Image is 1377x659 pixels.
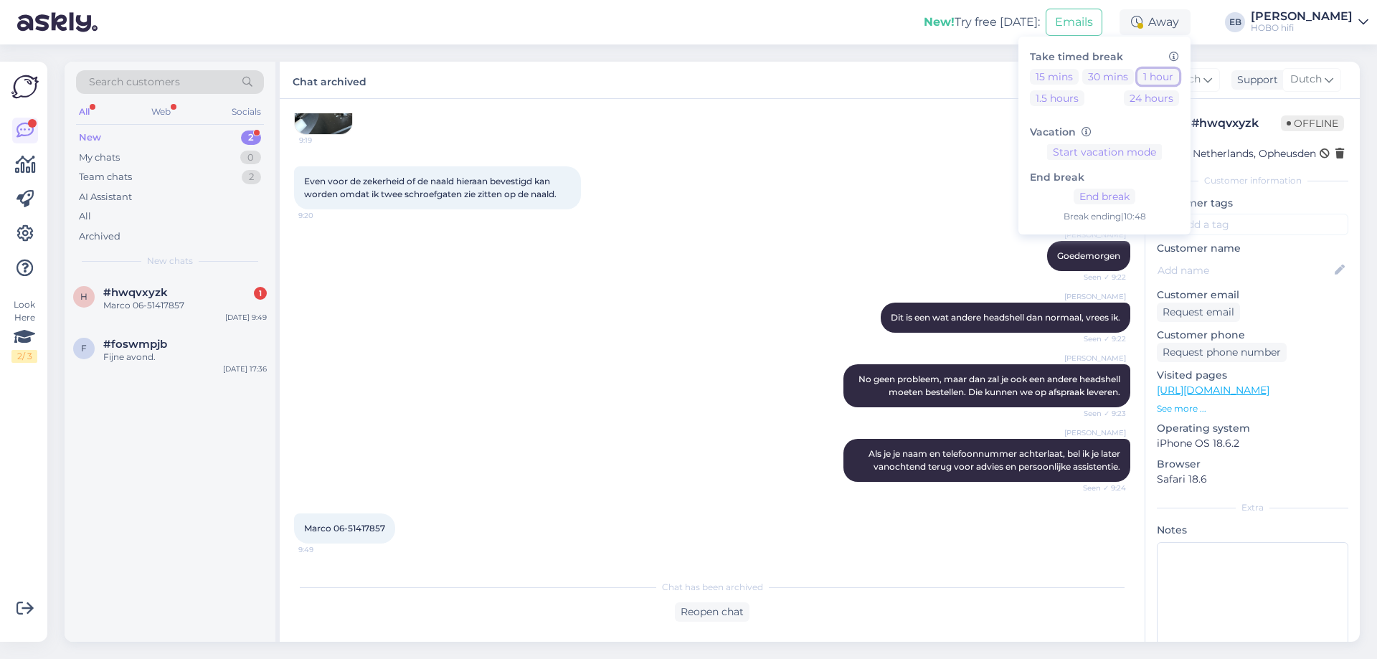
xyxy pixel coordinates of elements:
[79,209,91,224] div: All
[79,190,132,204] div: AI Assistant
[1157,436,1348,451] p: iPhone OS 18.6.2
[79,229,120,244] div: Archived
[1072,333,1126,344] span: Seen ✓ 9:22
[1030,126,1179,138] h6: Vacation
[79,131,101,145] div: New
[924,15,955,29] b: New!
[1157,472,1348,487] p: Safari 18.6
[1064,291,1126,302] span: [PERSON_NAME]
[1157,421,1348,436] p: Operating system
[1225,12,1245,32] div: EB
[1057,250,1120,261] span: Goedemorgen
[1046,9,1102,36] button: Emails
[1157,457,1348,472] p: Browser
[1251,11,1353,22] div: [PERSON_NAME]
[1157,343,1287,362] div: Request phone number
[1072,272,1126,283] span: Seen ✓ 9:22
[1030,210,1179,223] div: Break ending | 10:48
[1072,483,1126,493] span: Seen ✓ 9:24
[1064,353,1126,364] span: [PERSON_NAME]
[254,287,267,300] div: 1
[1030,51,1179,63] h6: Take timed break
[1157,196,1348,211] p: Customer tags
[298,210,352,221] span: 9:20
[1157,368,1348,383] p: Visited pages
[76,103,93,121] div: All
[1124,90,1179,106] button: 24 hours
[1157,288,1348,303] p: Customer email
[240,151,261,165] div: 0
[11,298,37,363] div: Look Here
[304,176,557,199] span: Even voor de zekerheid of de naald hieraan bevestigd kan worden omdat ik twee schroefgaten zie zi...
[1231,72,1278,87] div: Support
[223,364,267,374] div: [DATE] 17:36
[103,286,168,299] span: #hwqvxyzk
[1030,171,1179,184] h6: End break
[1157,501,1348,514] div: Extra
[225,312,267,323] div: [DATE] 9:49
[1290,72,1322,87] span: Dutch
[103,299,267,312] div: Marco 06-51417857
[1064,427,1126,438] span: [PERSON_NAME]
[924,14,1040,31] div: Try free [DATE]:
[1157,303,1240,322] div: Request email
[242,170,261,184] div: 2
[304,523,385,534] span: Marco 06-51417857
[675,602,749,622] div: Reopen chat
[1191,115,1281,132] div: # hwqvxyzk
[81,343,87,354] span: f
[1064,229,1126,240] span: [PERSON_NAME]
[80,291,87,302] span: h
[1157,523,1348,538] p: Notes
[1157,241,1348,256] p: Customer name
[79,170,132,184] div: Team chats
[241,131,261,145] div: 2
[1251,22,1353,34] div: HOBO hifi
[147,255,193,267] span: New chats
[1082,69,1134,85] button: 30 mins
[891,312,1120,323] span: Dit is een wat andere headshell dan normaal, vrees ik.
[89,75,180,90] span: Search customers
[1157,174,1348,187] div: Customer information
[1158,262,1332,278] input: Add name
[148,103,174,121] div: Web
[298,544,352,555] span: 9:49
[1030,90,1084,106] button: 1.5 hours
[1047,144,1162,160] button: Start vacation mode
[1157,384,1269,397] a: [URL][DOMAIN_NAME]
[1074,189,1135,204] button: End break
[1157,402,1348,415] p: See more ...
[858,374,1122,397] span: No geen probleem, maar dan zal je ook een andere headshell moeten bestellen. Die kunnen we op afs...
[299,135,353,146] span: 9:19
[1157,214,1348,235] input: Add a tag
[869,448,1122,472] span: Als je je naam en telefoonnummer achterlaat, bel ik je later vanochtend terug voor advies en pers...
[1281,115,1344,131] span: Offline
[1120,9,1191,35] div: Away
[11,350,37,363] div: 2 / 3
[1157,328,1348,343] p: Customer phone
[103,338,167,351] span: #foswmpjb
[1161,146,1316,161] div: The Netherlands, Opheusden
[1072,408,1126,419] span: Seen ✓ 9:23
[1030,69,1079,85] button: 15 mins
[229,103,264,121] div: Socials
[662,581,763,594] span: Chat has been archived
[103,351,267,364] div: Fijne avond.
[1137,69,1179,85] button: 1 hour
[11,73,39,100] img: Askly Logo
[79,151,120,165] div: My chats
[293,70,366,90] label: Chat archived
[1251,11,1368,34] a: [PERSON_NAME]HOBO hifi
